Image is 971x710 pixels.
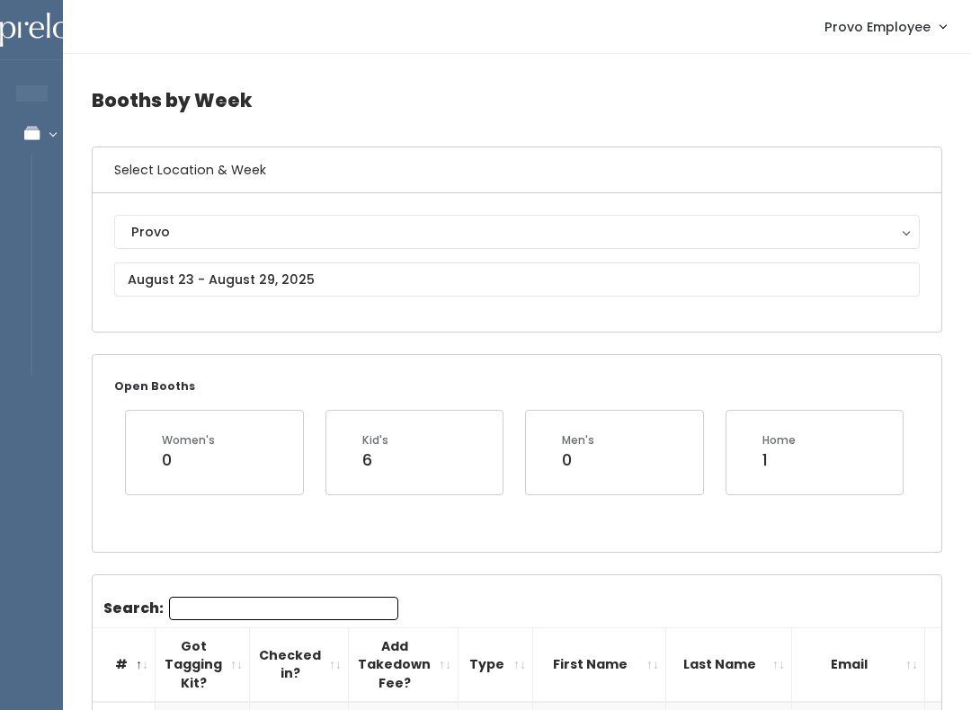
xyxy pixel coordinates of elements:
[792,627,925,702] th: Email: activate to sort column ascending
[93,627,156,702] th: #: activate to sort column descending
[762,432,796,448] div: Home
[250,627,349,702] th: Checked in?: activate to sort column ascending
[806,7,964,46] a: Provo Employee
[562,448,594,472] div: 0
[824,17,931,37] span: Provo Employee
[162,448,215,472] div: 0
[131,222,903,242] div: Provo
[533,627,666,702] th: First Name: activate to sort column ascending
[114,378,195,394] small: Open Booths
[103,597,398,620] label: Search:
[169,597,398,620] input: Search:
[93,147,941,193] h6: Select Location & Week
[459,627,533,702] th: Type: activate to sort column ascending
[362,448,388,472] div: 6
[666,627,792,702] th: Last Name: activate to sort column ascending
[349,627,459,702] th: Add Takedown Fee?: activate to sort column ascending
[162,432,215,448] div: Women's
[92,75,942,125] h4: Booths by Week
[562,432,594,448] div: Men's
[114,262,920,297] input: August 23 - August 29, 2025
[156,627,250,702] th: Got Tagging Kit?: activate to sort column ascending
[362,432,388,448] div: Kid's
[762,448,796,472] div: 1
[114,215,920,249] button: Provo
